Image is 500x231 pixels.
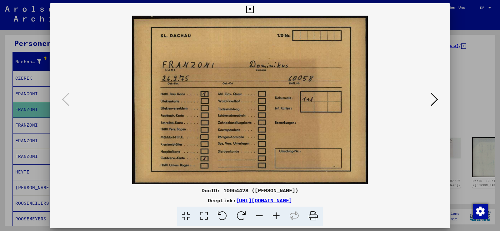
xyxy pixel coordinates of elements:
[50,197,450,204] div: DeepLink:
[71,16,429,184] img: 001.jpg
[473,204,488,219] img: Zustimmung ändern
[236,197,292,203] a: [URL][DOMAIN_NAME]
[50,187,450,194] div: DocID: 10054428 ([PERSON_NAME])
